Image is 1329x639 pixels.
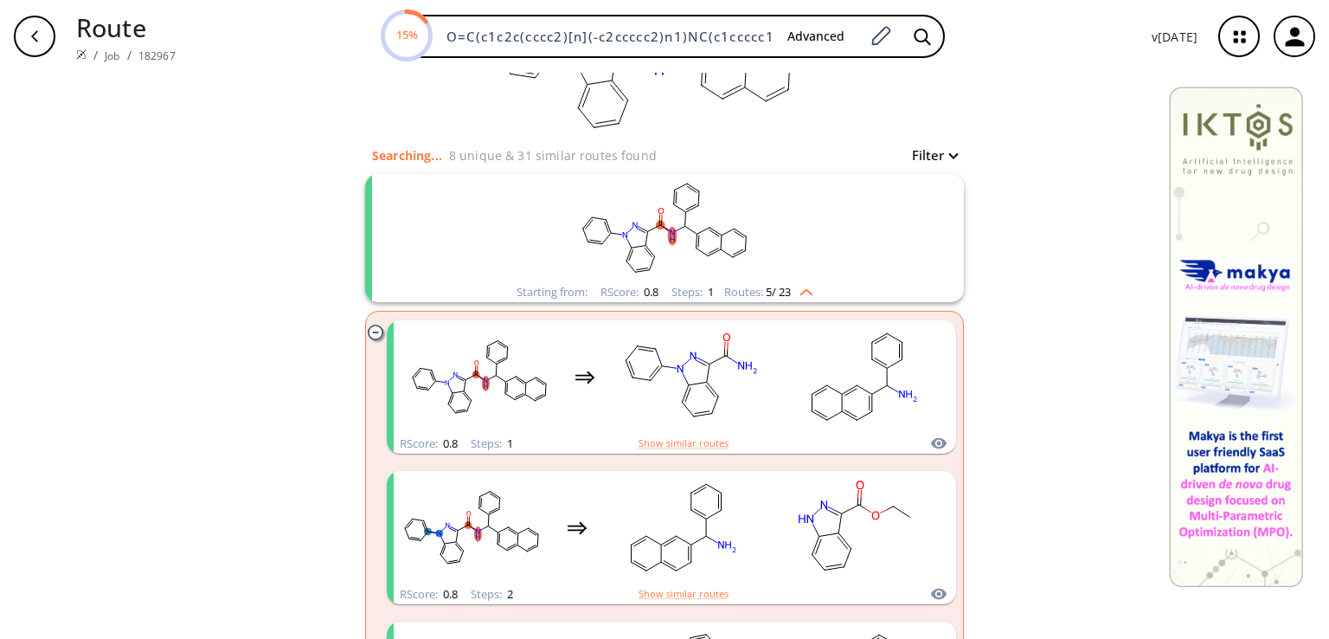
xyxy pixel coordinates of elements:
[127,46,132,64] li: /
[105,48,119,63] a: Job
[774,21,858,53] button: Advanced
[605,474,761,582] svg: NC(c1ccccc1)c1ccc2ccccc2c1
[639,586,729,602] button: Show similar routes
[671,287,714,298] div: Steps :
[705,284,714,300] span: 1
[786,323,941,431] svg: NC(c1ccccc1)c1ccc2ccccc2c1
[449,146,657,165] p: 8 unique & 31 similar routes found
[395,27,417,42] text: 15%
[951,474,1107,582] svg: Fc1ccccc1
[766,287,791,298] span: 5 / 23
[138,48,176,63] a: 182967
[724,287,813,298] div: Routes:
[639,436,729,451] button: Show similar routes
[440,436,458,451] span: 0.8
[778,474,934,582] svg: CCOC(=O)c1n[nH]c2ccccc12
[471,438,513,449] div: Steps :
[641,284,658,300] span: 0.8
[372,146,442,165] p: Searching...
[76,9,176,46] p: Route
[1169,87,1303,587] img: Banner
[613,323,768,431] svg: NC(=O)c1nn(-c2ccccc2)c2ccccc12
[440,586,458,602] span: 0.8
[400,438,458,449] div: RScore :
[902,149,957,162] button: Filter
[504,586,513,602] span: 2
[76,49,87,60] img: Spaya logo
[1152,28,1197,46] p: v [DATE]
[93,46,98,64] li: /
[517,287,587,298] div: Starting from:
[401,323,557,431] svg: O=C(NC(c1ccccc1)c1ccc2ccccc2c1)c1nn(-c2ccccc2)c2ccccc12
[504,436,513,451] span: 1
[600,287,658,298] div: RScore :
[394,474,549,582] svg: O=C(NC(c1ccccc1)c1ccc2ccccc2c1)c1nn(-c2ccccc2)c2ccccc12
[471,589,513,600] div: Steps :
[791,282,813,296] img: Up
[400,589,458,600] div: RScore :
[440,174,889,282] svg: O=C(NC(c1ccccc1)c1ccc2ccccc2c1)c1nn(-c2ccccc2)c2ccccc12
[436,28,774,45] input: Enter SMILES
